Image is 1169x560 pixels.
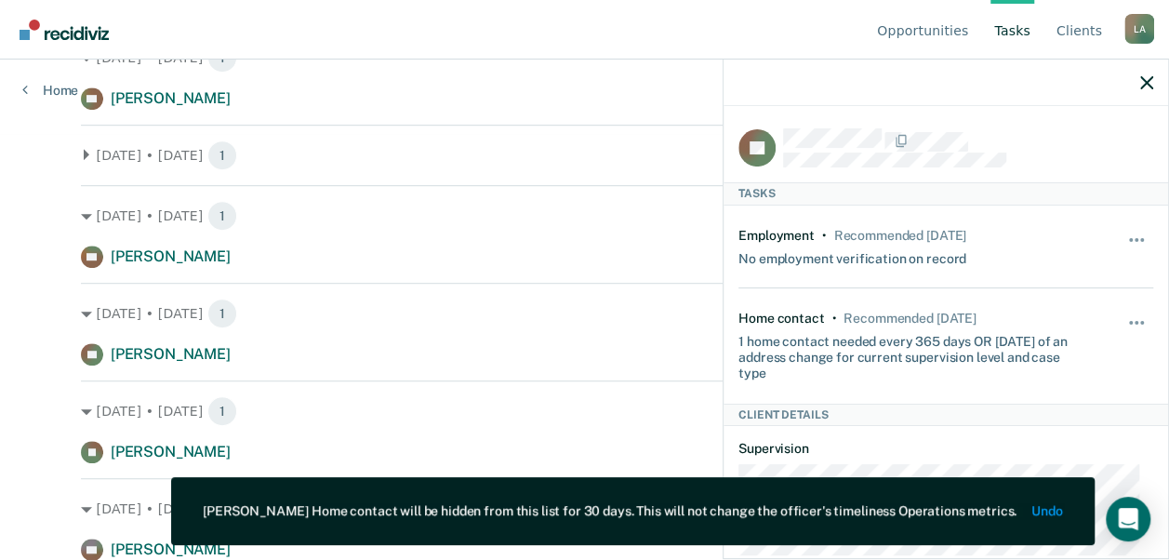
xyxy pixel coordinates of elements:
span: [PERSON_NAME] [111,247,231,265]
span: 1 [207,201,237,231]
button: Profile dropdown button [1124,14,1154,44]
div: Tasks [724,182,1168,205]
div: Client Details [724,404,1168,426]
div: [PERSON_NAME] Home contact will be hidden from this list for 30 days. This will not change the of... [203,503,1016,519]
div: No employment verification on record [738,244,966,267]
div: Employment [738,228,815,244]
button: Undo [1032,503,1063,519]
div: • [822,228,827,244]
span: [PERSON_NAME] [111,540,231,558]
span: [PERSON_NAME] [111,89,231,107]
div: [DATE] • [DATE] [81,299,1088,328]
div: Recommended in 3 days [833,228,965,244]
div: Open Intercom Messenger [1106,497,1150,541]
div: Recommended in 3 days [844,311,976,327]
span: [PERSON_NAME] [111,443,231,460]
img: Recidiviz [20,20,109,40]
a: Home [22,82,78,99]
div: 1 home contact needed every 365 days OR [DATE] of an address change for current supervision level... [738,327,1084,380]
div: [DATE] • [DATE] [81,494,1088,524]
span: 1 [207,140,237,170]
div: Home contact [738,311,824,327]
span: [PERSON_NAME] [111,345,231,363]
div: [DATE] • [DATE] [81,201,1088,231]
div: • [831,311,836,327]
div: [DATE] • [DATE] [81,396,1088,426]
dt: Supervision [738,441,1153,457]
div: L A [1124,14,1154,44]
span: 1 [207,299,237,328]
div: [DATE] • [DATE] [81,140,1088,170]
span: 1 [207,396,237,426]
